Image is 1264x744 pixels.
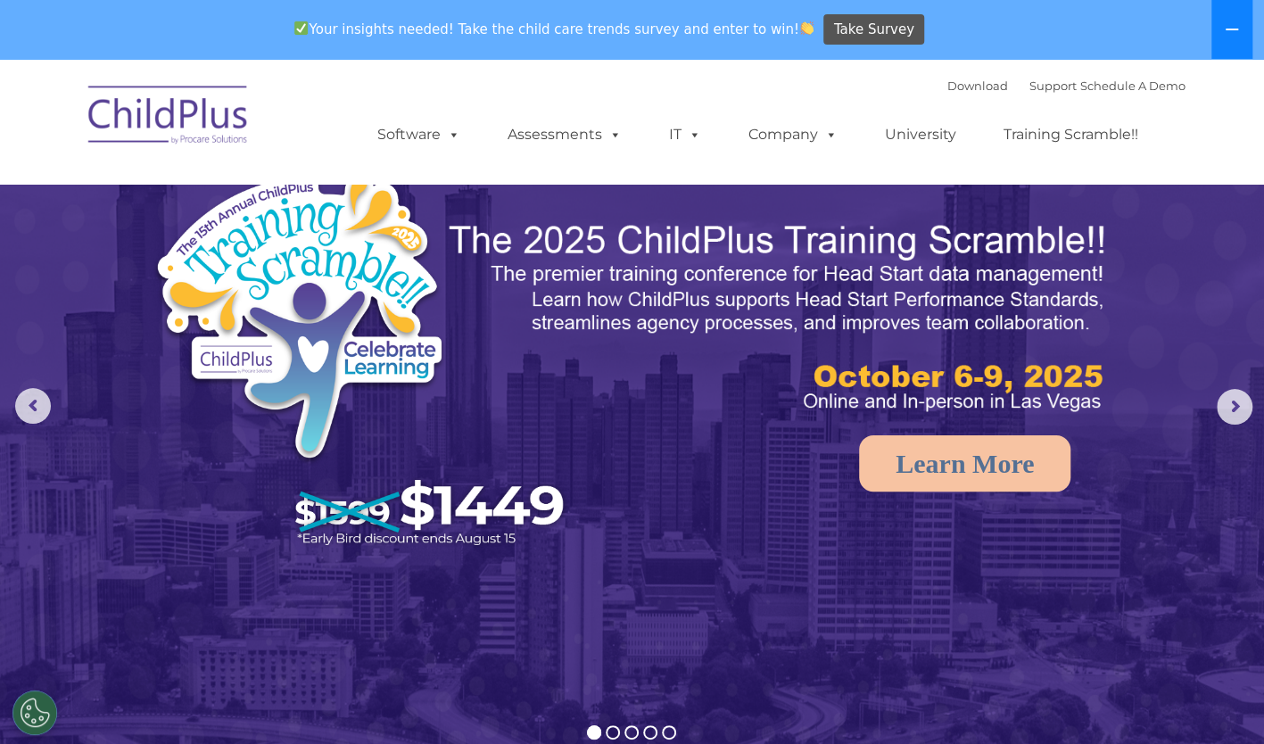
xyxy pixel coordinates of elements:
[859,435,1070,492] a: Learn More
[947,79,1008,93] a: Download
[823,14,924,45] a: Take Survey
[490,117,640,153] a: Assessments
[731,117,855,153] a: Company
[651,117,719,153] a: IT
[248,191,324,204] span: Phone number
[79,73,258,162] img: ChildPlus by Procare Solutions
[1029,79,1077,93] a: Support
[248,118,302,131] span: Last name
[947,79,1186,93] font: |
[800,21,814,35] img: 👏
[972,551,1264,744] iframe: Chat Widget
[359,117,478,153] a: Software
[287,12,822,46] span: Your insights needed! Take the child care trends survey and enter to win!
[12,690,57,735] button: Cookies Settings
[294,21,308,35] img: ✅
[1080,79,1186,93] a: Schedule A Demo
[867,117,974,153] a: University
[834,14,914,45] span: Take Survey
[986,117,1156,153] a: Training Scramble!!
